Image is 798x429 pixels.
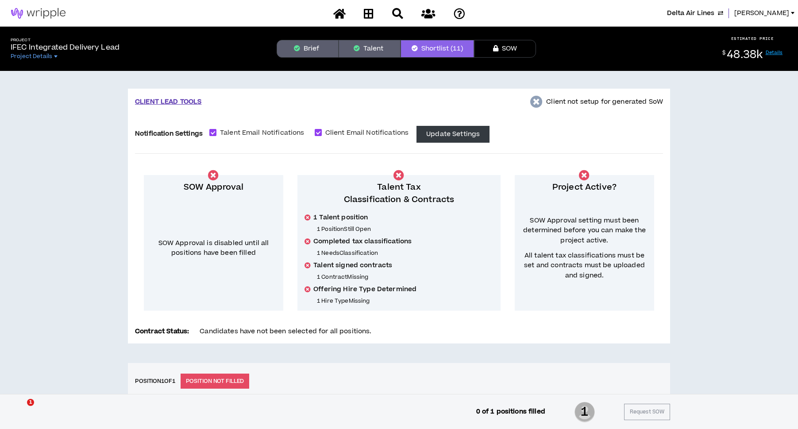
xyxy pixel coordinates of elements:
span: Project Details [11,53,52,60]
button: Talent [339,40,401,58]
span: Talent Email Notifications [216,128,308,138]
span: Client Email Notifications [322,128,412,138]
h6: Position 1 of 1 [135,377,175,385]
span: 1 [27,399,34,406]
button: Brief [277,40,339,58]
span: [PERSON_NAME] [734,8,789,18]
button: SOW [474,40,536,58]
h5: Project [11,38,120,43]
p: SOW Approval [151,181,276,194]
p: POSITION NOT FILLED [181,374,250,389]
p: 1 Position Still Open [317,226,493,233]
span: SOW Approval setting must been determined before you can make the project active. [522,216,647,246]
span: Talent signed contracts [313,261,392,270]
p: Project Active? [522,181,647,194]
button: Request SOW [624,404,670,420]
p: 0 of 1 positions filled [476,407,545,417]
p: Contract Status: [135,327,189,336]
span: Candidates have not been selected for all positions. [200,327,371,336]
sup: $ [722,49,725,57]
span: 1 Talent position [313,213,368,222]
p: 1 Contract Missing [317,273,493,281]
span: 1 [574,401,595,423]
a: Details [766,49,783,56]
p: Talent Tax Classification & Contracts [305,181,493,206]
span: 48.38k [727,47,763,62]
span: Delta Air Lines [667,8,714,18]
p: CLIENT LEAD TOOLS [135,97,201,107]
p: 1 Needs Classification [317,250,493,257]
button: Shortlist (11) [401,40,474,58]
span: SOW Approval is disabled until all positions have been filled [158,238,269,257]
span: Offering Hire Type Determined [313,285,416,294]
p: IFEC Integrated Delivery Lead [11,42,120,53]
span: All talent tax classifications must be set and contracts must be uploaded and signed. [522,251,647,281]
p: Client not setup for generated SoW [546,97,663,107]
span: Completed tax classifications [313,237,412,246]
button: Delta Air Lines [667,8,723,18]
iframe: Intercom live chat [9,399,30,420]
label: Notification Settings [135,126,203,141]
p: ESTIMATED PRICE [731,36,774,41]
p: 1 Hire Type Missing [317,297,493,304]
button: Update Settings [416,126,490,143]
